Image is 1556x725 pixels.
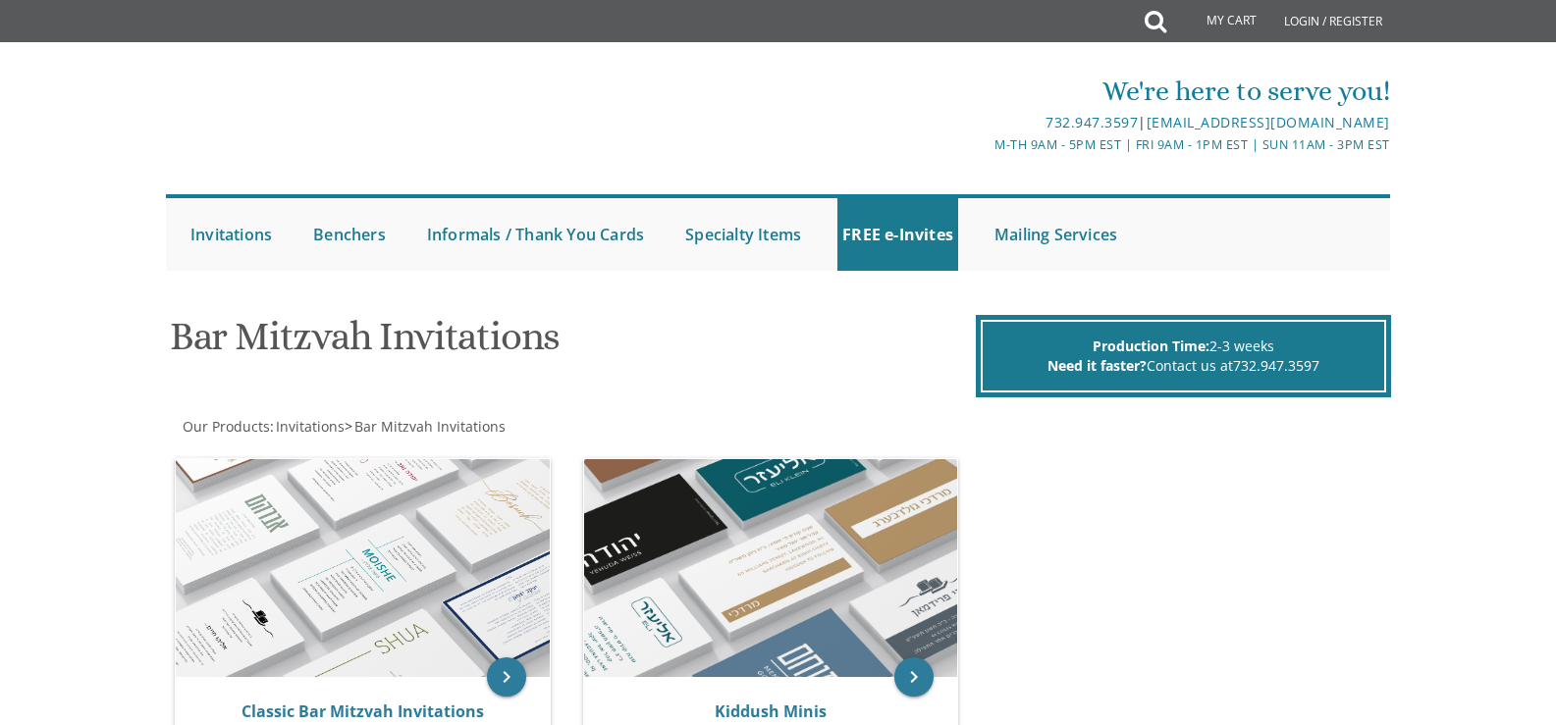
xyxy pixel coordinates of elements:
[422,198,649,271] a: Informals / Thank You Cards
[715,700,827,722] a: Kiddush Minis
[837,198,958,271] a: FREE e-Invites
[276,417,345,436] span: Invitations
[186,198,277,271] a: Invitations
[575,134,1390,155] div: M-Th 9am - 5pm EST | Fri 9am - 1pm EST | Sun 11am - 3pm EST
[1046,113,1138,131] a: 732.947.3597
[352,417,506,436] a: Bar Mitzvah Invitations
[1164,2,1270,41] a: My Cart
[575,72,1390,111] div: We're here to serve you!
[354,417,506,436] span: Bar Mitzvah Invitations
[345,417,506,436] span: >
[894,657,934,697] a: keyboard_arrow_right
[274,417,345,436] a: Invitations
[170,315,971,373] h1: Bar Mitzvah Invitations
[680,198,806,271] a: Specialty Items
[308,198,391,271] a: Benchers
[487,657,526,697] a: keyboard_arrow_right
[575,111,1390,134] div: |
[176,459,550,677] img: Classic Bar Mitzvah Invitations
[181,417,270,436] a: Our Products
[166,417,778,437] div: :
[990,198,1122,271] a: Mailing Services
[1093,337,1209,355] span: Production Time:
[1147,113,1390,131] a: [EMAIL_ADDRESS][DOMAIN_NAME]
[1047,356,1147,375] span: Need it faster?
[584,459,958,677] img: Kiddush Minis
[981,320,1386,392] div: 2-3 weeks Contact us at
[1233,356,1319,375] a: 732.947.3597
[241,700,484,722] a: Classic Bar Mitzvah Invitations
